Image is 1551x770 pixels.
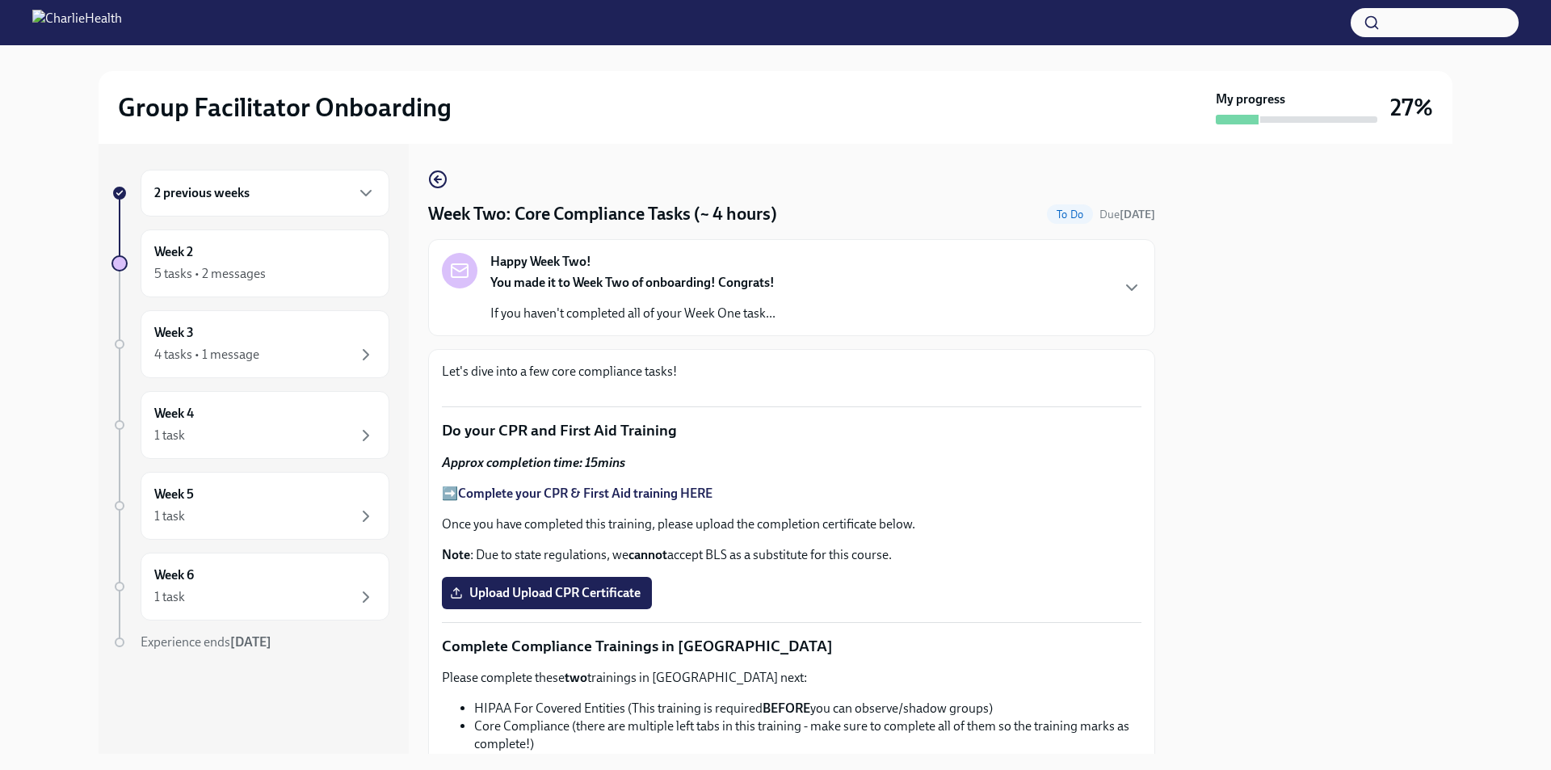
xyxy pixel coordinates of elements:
label: Upload Upload CPR Certificate [442,577,652,609]
span: Experience ends [141,634,271,650]
h6: Week 2 [154,243,193,261]
h4: Week Two: Core Compliance Tasks (~ 4 hours) [428,202,777,226]
span: September 22nd, 2025 10:00 [1099,207,1155,222]
strong: two [565,670,587,685]
div: 1 task [154,427,185,444]
strong: My progress [1216,90,1285,108]
h6: 2 previous weeks [154,184,250,202]
span: Upload Upload CPR Certificate [453,585,641,601]
strong: BEFORE [763,701,810,716]
h6: Week 4 [154,405,194,423]
a: Week 25 tasks • 2 messages [111,229,389,297]
li: Core Compliance (there are multiple left tabs in this training - make sure to complete all of the... [474,717,1141,753]
p: If you haven't completed all of your Week One task... [490,305,775,322]
h6: Week 3 [154,324,194,342]
h6: Week 6 [154,566,194,584]
div: 4 tasks • 1 message [154,346,259,364]
div: 1 task [154,588,185,606]
p: Let's dive into a few core compliance tasks! [442,363,1141,381]
a: Week 41 task [111,391,389,459]
h2: Group Facilitator Onboarding [118,91,452,124]
h6: Week 5 [154,486,194,503]
div: 5 tasks • 2 messages [154,265,266,283]
p: Do your CPR and First Aid Training [442,420,1141,441]
p: : Due to state regulations, we accept BLS as a substitute for this course. [442,546,1141,564]
div: 2 previous weeks [141,170,389,217]
p: Complete Compliance Trainings in [GEOGRAPHIC_DATA] [442,636,1141,657]
strong: cannot [628,547,667,562]
a: Complete your CPR & First Aid training HERE [458,486,712,501]
strong: [DATE] [230,634,271,650]
strong: Note [442,547,470,562]
p: Once you have completed this training, please upload the completion certificate below. [442,515,1141,533]
strong: Approx completion time: 15mins [442,455,625,470]
div: 1 task [154,507,185,525]
strong: You made it to Week Two of onboarding! Congrats! [490,275,775,290]
strong: [DATE] [1120,208,1155,221]
a: Week 34 tasks • 1 message [111,310,389,378]
li: HIPAA For Covered Entities (This training is required you can observe/shadow groups) [474,700,1141,717]
h3: 27% [1390,93,1433,122]
span: Due [1099,208,1155,221]
p: ➡️ [442,485,1141,503]
a: Week 51 task [111,472,389,540]
img: CharlieHealth [32,10,122,36]
span: To Do [1047,208,1093,221]
p: Please complete these trainings in [GEOGRAPHIC_DATA] next: [442,669,1141,687]
strong: Happy Week Two! [490,253,591,271]
a: Week 61 task [111,553,389,621]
